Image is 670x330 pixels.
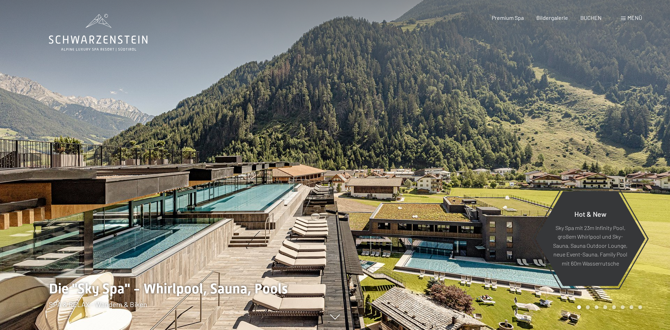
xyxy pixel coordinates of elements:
div: Carousel Page 4 [603,305,607,309]
div: Carousel Page 1 (Current Slide) [577,305,581,309]
div: Carousel Pagination [575,305,642,309]
div: Carousel Page 8 [638,305,642,309]
div: Carousel Page 2 [586,305,590,309]
div: Carousel Page 5 [612,305,616,309]
a: Bildergalerie [536,14,568,21]
div: Carousel Page 7 [630,305,633,309]
span: Hot & New [574,209,606,218]
a: Hot & New Sky Spa mit 23m Infinity Pool, großem Whirlpool und Sky-Sauna, Sauna Outdoor Lounge, ne... [535,191,646,286]
div: Carousel Page 6 [621,305,625,309]
a: BUCHEN [580,14,602,21]
div: Carousel Page 3 [595,305,598,309]
a: Premium Spa [492,14,524,21]
p: Sky Spa mit 23m Infinity Pool, großem Whirlpool und Sky-Sauna, Sauna Outdoor Lounge, neue Event-S... [552,223,628,268]
span: Menü [627,14,642,21]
